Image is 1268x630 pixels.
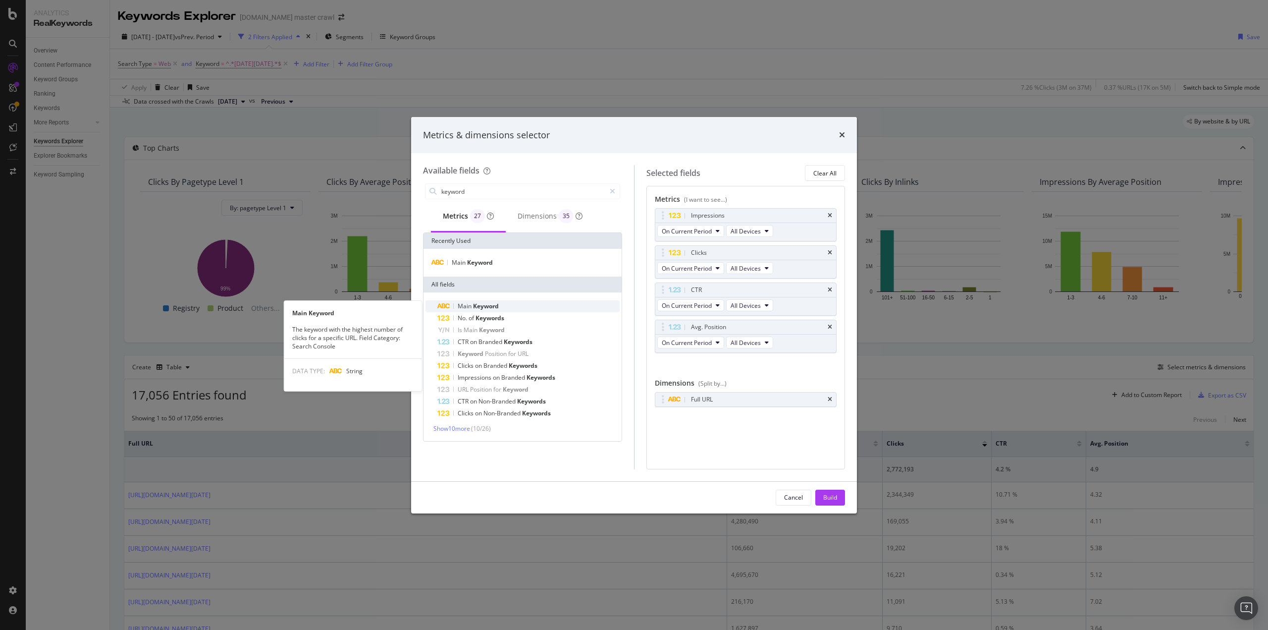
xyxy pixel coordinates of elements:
[467,258,493,267] span: Keyword
[731,339,761,347] span: All Devices
[563,213,570,219] span: 35
[504,338,532,346] span: Keywords
[469,314,475,322] span: of
[479,326,505,334] span: Keyword
[698,379,727,388] div: (Split by...)
[458,385,470,394] span: URL
[828,213,832,219] div: times
[731,301,761,310] span: All Devices
[731,227,761,235] span: All Devices
[726,262,773,274] button: All Devices
[776,490,811,506] button: Cancel
[815,490,845,506] button: Build
[423,277,622,292] div: All fields
[813,169,837,177] div: Clear All
[470,209,485,223] div: brand label
[527,373,555,382] span: Keywords
[657,262,724,274] button: On Current Period
[691,395,713,404] div: Full URL
[475,361,483,370] span: on
[657,299,724,311] button: On Current Period
[470,385,493,394] span: Position
[828,250,832,256] div: times
[655,283,837,316] div: CTRtimesOn Current PeriodAll Devices
[691,211,725,221] div: Impressions
[662,264,712,273] span: On Current Period
[423,233,622,249] div: Recently Used
[691,248,707,258] div: Clicks
[655,208,837,241] div: ImpressionstimesOn Current PeriodAll Devices
[784,493,803,502] div: Cancel
[518,349,528,358] span: URL
[684,195,727,204] div: (I want to see...)
[691,285,702,295] div: CTR
[440,184,605,199] input: Search by field name
[1234,596,1258,620] div: Open Intercom Messenger
[731,264,761,273] span: All Devices
[483,361,509,370] span: Branded
[284,309,422,317] div: Main Keyword
[655,245,837,279] div: ClickstimesOn Current PeriodAll Devices
[655,378,837,392] div: Dimensions
[474,213,481,219] span: 27
[458,349,485,358] span: Keyword
[478,338,504,346] span: Branded
[458,338,470,346] span: CTR
[828,287,832,293] div: times
[828,324,832,330] div: times
[655,194,837,208] div: Metrics
[411,117,857,514] div: modal
[657,225,724,237] button: On Current Period
[522,409,551,417] span: Keywords
[662,227,712,235] span: On Current Period
[662,301,712,310] span: On Current Period
[493,385,503,394] span: for
[493,373,501,382] span: on
[483,409,522,417] span: Non-Branded
[805,165,845,181] button: Clear All
[508,349,518,358] span: for
[458,326,464,334] span: Is
[655,392,837,407] div: Full URLtimes
[839,129,845,142] div: times
[473,302,499,310] span: Keyword
[470,338,478,346] span: on
[284,325,422,350] div: The keyword with the highest number of clicks for a specific URL. Field Category: Search Console
[828,397,832,402] div: times
[471,424,491,433] span: ( 10 / 26 )
[501,373,527,382] span: Branded
[726,337,773,348] button: All Devices
[433,424,470,433] span: Show 10 more
[503,385,528,394] span: Keyword
[646,168,700,179] div: Selected fields
[458,302,473,310] span: Main
[559,209,574,223] div: brand label
[458,373,493,382] span: Impressions
[475,409,483,417] span: on
[470,397,478,405] span: on
[662,339,712,347] span: On Current Period
[726,299,773,311] button: All Devices
[443,209,494,223] div: Metrics
[458,361,475,370] span: Clicks
[691,322,726,332] div: Avg. Position
[657,337,724,348] button: On Current Period
[726,225,773,237] button: All Devices
[823,493,837,502] div: Build
[458,314,469,322] span: No.
[423,129,550,142] div: Metrics & dimensions selector
[655,320,837,353] div: Avg. PositiontimesOn Current PeriodAll Devices
[478,397,517,405] span: Non-Branded
[452,258,467,267] span: Main
[458,409,475,417] span: Clicks
[423,165,479,176] div: Available fields
[509,361,537,370] span: Keywords
[458,397,470,405] span: CTR
[464,326,479,334] span: Main
[475,314,504,322] span: Keywords
[518,209,582,223] div: Dimensions
[485,349,508,358] span: Position
[517,397,546,405] span: Keywords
